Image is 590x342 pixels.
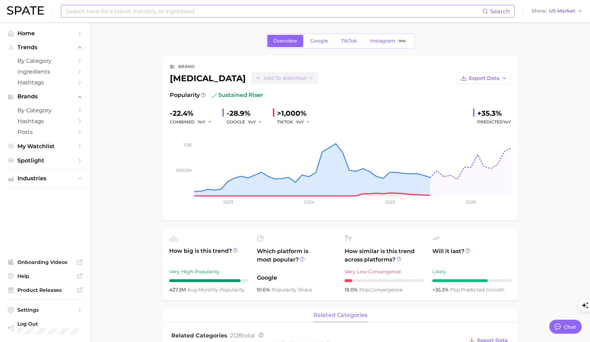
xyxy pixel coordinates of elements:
span: popularity share [272,287,312,293]
span: >1,000% [277,109,307,117]
span: Related Categories [171,332,227,339]
a: Ingredients [6,66,85,77]
span: Onboarding Videos [17,259,73,265]
span: Overview [273,38,297,44]
a: Hashtags [6,77,85,88]
span: Google [310,38,328,44]
button: Export Data [457,72,511,84]
div: 7 / 10 [432,279,512,282]
a: Google [304,35,334,47]
span: sustained riser [211,91,263,99]
div: Very High Popularity [169,267,249,276]
button: Add to Watchlist [251,72,318,84]
span: YoY [296,119,304,125]
span: 19.0% [345,287,359,293]
span: Google [257,274,336,282]
button: Brands [6,91,85,102]
a: Help [6,271,85,281]
a: by Category [6,55,85,66]
a: Settings [6,305,85,315]
tspan: 2024 [304,199,314,205]
button: Industries [6,173,85,184]
span: TikTok [341,38,357,44]
span: Instagram [370,38,395,44]
span: 2128 [230,332,242,339]
span: by Category [17,58,73,64]
div: GOOGLE [227,118,267,126]
span: Hashtags [17,118,73,124]
span: Trends [17,44,73,51]
abbr: average [187,287,198,293]
span: 91.6% [257,287,272,293]
a: Spotlight [6,155,85,166]
div: Very Low Convergence [345,267,424,276]
tspan: 2026 [466,199,476,205]
button: Trends [6,42,85,53]
span: Help [17,273,73,279]
div: +35.3% [477,108,511,119]
button: YoY [197,118,212,126]
span: monthly popularity [187,287,245,293]
span: Spotlight [17,157,73,164]
span: Industries [17,175,73,182]
span: Product Releases [17,287,73,293]
span: Home [17,30,73,37]
span: Show [532,9,547,13]
span: Popularity [170,91,200,99]
input: Search here for a brand, industry, or ingredient [65,5,482,17]
span: 437.3m [169,287,187,293]
span: Export Data [469,75,499,81]
span: How big is this trend? [169,247,249,264]
span: by Category [17,107,73,114]
span: Add to Watchlist [263,75,306,81]
tspan: 2023 [223,199,233,205]
span: Predicted [477,118,511,126]
a: by Category [6,105,85,116]
button: YoY [248,118,263,126]
div: TIKTOK [277,118,315,126]
span: US Market [549,9,575,13]
a: Product Releases [6,285,85,295]
img: sustained riser [211,92,217,98]
span: related categories [313,312,368,318]
div: brand [178,62,195,71]
div: [MEDICAL_DATA] [170,72,318,84]
span: Search [490,8,510,15]
span: YoY [248,119,256,125]
button: ShowUS Market [530,7,585,16]
span: Settings [17,307,73,313]
a: InstagramBeta [364,35,414,47]
div: combined [170,118,217,126]
span: total [230,332,255,339]
img: SPATE [7,6,44,15]
span: Posts [17,129,73,135]
div: Likely [432,267,512,276]
div: 9 / 10 [169,279,249,282]
div: 1 / 10 [345,279,424,282]
button: YoY [296,118,311,126]
span: Log Out [17,321,79,327]
a: My Watchlist [6,141,85,152]
span: YoY [197,119,205,125]
div: -22.4% [170,108,217,119]
span: Ingredients [17,68,73,75]
tspan: 2025 [385,199,395,205]
a: Log out. Currently logged in with e-mail jason@seemeindex.com. [6,319,85,336]
a: Overview [267,35,303,47]
a: TikTok [335,35,363,47]
a: Home [6,28,85,39]
span: Will it last? [432,247,512,264]
abbr: popularity index [450,287,461,293]
span: Which platform is most popular? [257,247,336,270]
a: Posts [6,127,85,137]
span: predicted growth [450,287,504,293]
abbr: popularity index [359,287,370,293]
a: Onboarding Videos [6,257,85,267]
span: convergence [359,287,402,293]
span: How similar is this trend across platforms? [345,247,424,264]
span: +35.3% [432,287,450,293]
span: Beta [399,38,406,44]
span: Brands [17,93,73,100]
span: My Watchlist [17,143,73,150]
a: Hashtags [6,116,85,127]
